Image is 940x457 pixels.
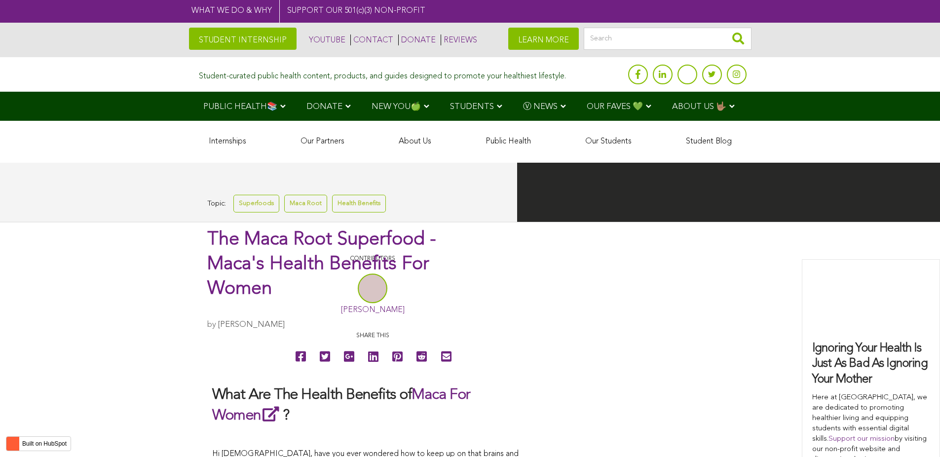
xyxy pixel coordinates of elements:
button: Built on HubSpot [6,436,71,451]
div: Student-curated public health content, products, and guides designed to promote your healthiest l... [199,67,566,81]
label: Built on HubSpot [18,437,71,450]
img: HubSpot sprocket logo [6,438,18,450]
span: The Maca Root Superfood - Maca's Health Benefits For Women [207,230,436,298]
div: Navigation Menu [189,92,752,121]
span: Ⓥ NEWS [523,103,558,111]
span: PUBLIC HEALTH📚 [203,103,277,111]
a: Maca Root [284,195,327,212]
a: CONTACT [350,35,393,45]
a: Health Benefits [332,195,386,212]
span: STUDENTS [450,103,494,111]
iframe: Chat Widget [891,410,940,457]
span: DONATE [306,103,342,111]
p: Share this [212,331,533,341]
a: REVIEWS [441,35,477,45]
a: Superfoods [233,195,279,212]
a: DONATE [398,35,436,45]
span: Topic: [207,197,226,211]
span: ABOUT US 🤟🏽 [672,103,726,111]
input: Search [584,28,752,50]
a: YOUTUBE [306,35,345,45]
a: LEARN MORE [508,28,579,50]
span: by [207,320,216,329]
a: [PERSON_NAME] [218,320,285,329]
span: NEW YOU🍏 [372,103,421,111]
a: STUDENT INTERNSHIP [189,28,297,50]
h2: What Are The Health Benefits of ? [212,386,533,425]
span: OUR FAVES 💚 [587,103,643,111]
